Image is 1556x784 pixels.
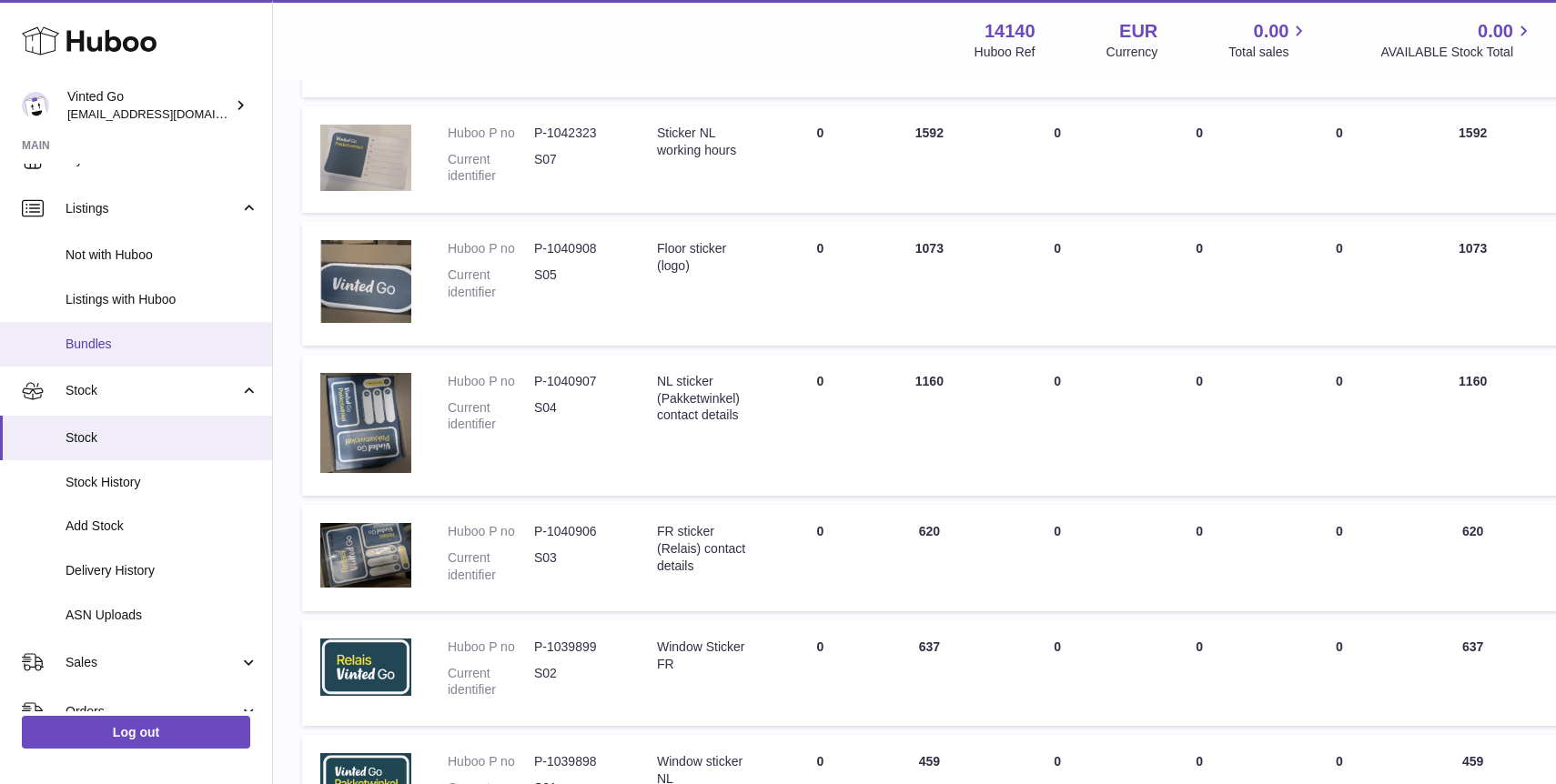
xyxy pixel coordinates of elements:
td: 1073 [874,222,984,345]
td: 637 [1411,620,1535,727]
span: Stock History [66,474,258,491]
td: 0 [765,620,874,727]
dt: Huboo P no [448,523,534,540]
div: Floor sticker (logo) [657,240,747,275]
td: 0 [984,505,1131,611]
span: Bundles [66,336,258,353]
dt: Current identifier [448,266,534,301]
td: 0 [984,620,1131,727]
td: 0 [984,106,1131,214]
span: Add Stock [66,518,258,535]
dt: Huboo P no [448,753,534,770]
dd: P-1040908 [534,240,621,257]
img: giedre.bartusyte@vinted.com [22,92,49,119]
td: 0 [984,222,1131,345]
span: 0 [1336,374,1343,388]
span: Total sales [1228,44,1309,61]
span: Listings with Huboo [66,291,258,308]
img: product image [320,638,411,696]
td: 1160 [874,355,984,496]
div: Sticker NL working hours [657,125,747,159]
td: 1592 [874,106,984,214]
td: 0 [1131,222,1268,345]
strong: EUR [1119,19,1157,44]
td: 620 [1411,505,1535,611]
dt: Huboo P no [448,240,534,257]
dt: Current identifier [448,399,534,434]
span: Delivery History [66,562,258,579]
img: product image [320,240,411,322]
div: Vinted Go [67,88,231,123]
dd: P-1040906 [534,523,621,540]
strong: 14140 [985,19,1036,44]
td: 0 [765,355,874,496]
dd: S05 [534,266,621,301]
dt: Huboo P no [448,373,534,390]
span: Stock [66,429,258,447]
span: 0.00 [1254,19,1289,44]
dd: S07 [534,151,621,186]
td: 637 [874,620,984,727]
dd: P-1042323 [534,125,621,142]
span: 0.00 [1478,19,1513,44]
span: 0 [1336,126,1343,140]
span: 0 [1336,639,1343,654]
dt: Current identifier [448,665,534,699]
div: NL sticker (Pakketwinkel) contact details [657,373,747,425]
td: 0 [1131,106,1268,214]
a: Log out [22,716,250,749]
div: Currency [1106,44,1158,61]
td: 0 [984,355,1131,496]
td: 620 [874,505,984,611]
dt: Current identifier [448,151,534,186]
div: FR sticker (Relais) contact details [657,523,747,575]
a: 0.00 AVAILABLE Stock Total [1380,19,1534,61]
dd: S04 [534,399,621,434]
dt: Current identifier [448,549,534,584]
td: 0 [1131,355,1268,496]
span: 0 [1336,524,1343,538]
dd: S03 [534,549,621,584]
span: Sales [66,654,239,671]
img: product image [320,125,411,191]
a: 0.00 Total sales [1228,19,1309,61]
span: 0 [1336,754,1343,769]
td: 0 [765,106,874,214]
span: Orders [66,703,239,720]
dt: Huboo P no [448,638,534,656]
div: Window Sticker FR [657,638,747,673]
img: product image [320,373,411,474]
dd: P-1039899 [534,638,621,656]
span: Listings [66,200,239,217]
span: AVAILABLE Stock Total [1380,44,1534,61]
span: 0 [1336,241,1343,256]
td: 1073 [1411,222,1535,345]
div: Huboo Ref [975,44,1036,61]
dd: S02 [534,665,621,699]
td: 1592 [1411,106,1535,214]
dt: Huboo P no [448,125,534,142]
td: 1160 [1411,355,1535,496]
span: ASN Uploads [66,607,258,624]
td: 0 [1131,505,1268,611]
span: Stock [66,382,239,399]
td: 0 [765,222,874,345]
td: 0 [765,505,874,611]
span: [EMAIL_ADDRESS][DOMAIN_NAME] [67,106,268,121]
td: 0 [1131,620,1268,727]
span: Not with Huboo [66,246,258,264]
img: product image [320,523,411,588]
dd: P-1040907 [534,373,621,390]
dd: P-1039898 [534,753,621,770]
